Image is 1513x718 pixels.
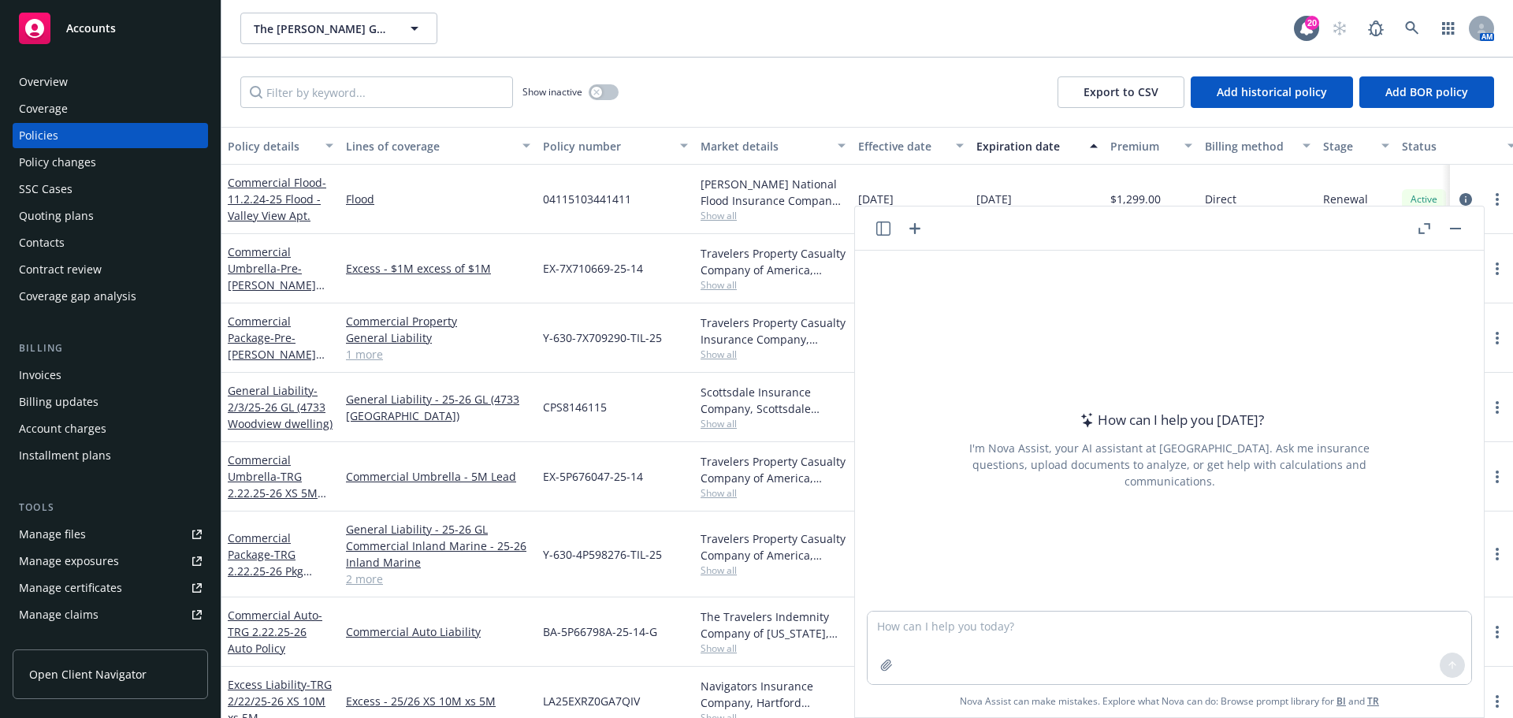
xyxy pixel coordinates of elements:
a: Flood [346,191,530,207]
a: Manage BORs [13,629,208,654]
a: Account charges [13,416,208,441]
span: - TRG 2.22.25-26 XS 5M (lead) [228,469,326,517]
div: Policies [19,123,58,148]
span: Renewal [1323,191,1368,207]
span: Direct [1205,191,1236,207]
button: Policy number [537,127,694,165]
button: Billing method [1199,127,1317,165]
a: Excess - $1M excess of $1M [346,260,530,277]
div: Navigators Insurance Company, Hartford Insurance Group [701,678,846,711]
button: Add BOR policy [1359,76,1494,108]
div: Quoting plans [19,203,94,229]
a: 1 more [346,346,530,363]
div: Overview [19,69,68,95]
div: Policy changes [19,150,96,175]
div: Installment plans [19,443,111,468]
div: Tools [13,500,208,515]
span: - TRG 2.22.25-26 Pkg Policy [228,547,312,595]
div: Stage [1323,138,1372,154]
span: Open Client Navigator [29,666,147,683]
div: Expiration date [976,138,1080,154]
span: [DATE] [976,191,1012,207]
div: Effective date [858,138,946,154]
span: The [PERSON_NAME] Group of Companies [254,20,390,37]
span: Y-630-4P598276-TIL-25 [543,546,662,563]
a: Commercial Property [346,313,530,329]
div: SSC Cases [19,177,72,202]
a: Commercial Package [228,530,303,595]
span: - TRG 2.22.25-26 Auto Policy [228,608,322,656]
a: more [1488,545,1507,564]
input: Filter by keyword... [240,76,513,108]
span: Accounts [66,22,116,35]
div: I'm Nova Assist, your AI assistant at [GEOGRAPHIC_DATA]. Ask me insurance questions, upload docum... [948,440,1391,489]
a: Commercial Package [228,314,316,395]
a: Manage claims [13,602,208,627]
a: more [1488,467,1507,486]
a: more [1488,692,1507,711]
div: Account charges [19,416,106,441]
div: Invoices [19,363,61,388]
div: Coverage gap analysis [19,284,136,309]
div: Manage exposures [19,549,119,574]
span: Active [1408,192,1440,206]
span: - 2/3/25-26 GL (4733 Woodview dwelling) [228,383,333,431]
a: Commercial Umbrella - 5M Lead [346,468,530,485]
span: EX-5P676047-25-14 [543,468,643,485]
div: How can I help you [DATE]? [1076,410,1264,430]
a: Switch app [1433,13,1464,44]
button: The [PERSON_NAME] Group of Companies [240,13,437,44]
span: - Pre-[PERSON_NAME] 1.22.24-25 Umbrella $1M [228,261,325,326]
div: 20 [1305,16,1319,30]
span: Add BOR policy [1385,84,1468,99]
span: [DATE] [858,191,894,207]
a: BI [1336,694,1346,708]
a: more [1488,398,1507,417]
div: Travelers Property Casualty Company of America, Travelers Insurance [701,530,846,564]
span: Add historical policy [1217,84,1327,99]
span: Show all [701,278,846,292]
a: Start snowing [1324,13,1355,44]
a: Manage exposures [13,549,208,574]
div: Manage BORs [19,629,93,654]
div: The Travelers Indemnity Company of [US_STATE], Travelers Insurance [701,608,846,642]
a: Coverage gap analysis [13,284,208,309]
a: Commercial Auto [228,608,322,656]
a: Overview [13,69,208,95]
button: Expiration date [970,127,1104,165]
span: Y-630-7X709290-TIL-25 [543,329,662,346]
a: Report a Bug [1360,13,1392,44]
span: - Pre-[PERSON_NAME] 1.22.25-26 PKG GL&Prop [228,330,325,395]
a: more [1488,329,1507,348]
button: Effective date [852,127,970,165]
a: Manage files [13,522,208,547]
button: Premium [1104,127,1199,165]
div: Market details [701,138,828,154]
a: 2 more [346,571,530,587]
button: Stage [1317,127,1396,165]
button: Lines of coverage [340,127,537,165]
button: Policy details [221,127,340,165]
span: EX-7X710669-25-14 [543,260,643,277]
div: Manage claims [19,602,99,627]
span: Show inactive [522,85,582,99]
div: Travelers Property Casualty Company of America, Travelers Insurance [701,245,846,278]
span: - 11.2.24-25 Flood -Valley View Apt. [228,175,326,223]
a: Commercial Flood [228,175,326,223]
div: Manage files [19,522,86,547]
a: Contract review [13,257,208,282]
span: Show all [701,348,846,361]
span: Export to CSV [1084,84,1158,99]
a: circleInformation [1456,190,1475,209]
div: Travelers Property Casualty Insurance Company, Travelers Insurance [701,314,846,348]
div: Coverage [19,96,68,121]
div: Travelers Property Casualty Company of America, Travelers Insurance [701,453,846,486]
a: SSC Cases [13,177,208,202]
div: Premium [1110,138,1175,154]
div: Policy number [543,138,671,154]
a: Commercial Umbrella [228,244,316,326]
span: Show all [701,564,846,577]
div: Billing method [1205,138,1293,154]
div: Lines of coverage [346,138,513,154]
div: Status [1402,138,1498,154]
